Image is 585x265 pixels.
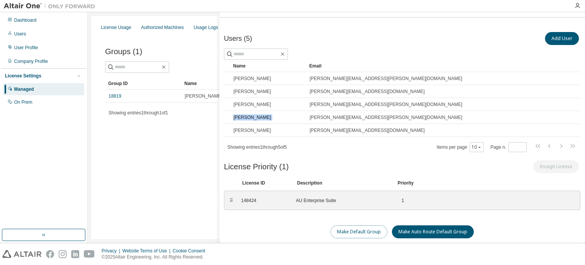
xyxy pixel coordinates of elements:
[59,250,67,258] img: instagram.svg
[398,180,414,186] div: Priority
[437,142,484,152] span: Items per page
[224,35,252,43] span: Users (5)
[14,58,48,64] div: Company Profile
[5,73,41,79] div: License Settings
[396,198,404,204] div: 1
[491,142,527,152] span: Page n.
[392,225,474,238] button: Make Auto Route Default Group
[14,45,38,51] div: User Profile
[309,60,558,72] div: Email
[14,99,32,105] div: On Prem
[14,17,37,23] div: Dashboard
[122,248,173,254] div: Website Terms of Use
[331,225,387,238] button: Make Default Group
[109,110,168,116] span: Showing entries 1 through 1 of 1
[233,127,271,133] span: [PERSON_NAME]
[242,180,288,186] div: License ID
[108,77,178,90] div: Group ID
[233,75,271,82] span: [PERSON_NAME]
[310,127,425,133] span: [PERSON_NAME][EMAIL_ADDRESS][DOMAIN_NAME]
[193,24,218,31] div: Usage Logs
[310,114,462,120] span: [PERSON_NAME][EMAIL_ADDRESS][PERSON_NAME][DOMAIN_NAME]
[46,250,54,258] img: facebook.svg
[233,60,303,72] div: Name
[185,93,222,99] span: [PERSON_NAME]
[296,198,387,204] div: AU Enterprise Suite
[84,250,95,258] img: youtube.svg
[310,88,425,95] span: [PERSON_NAME][EMAIL_ADDRESS][DOMAIN_NAME]
[533,160,579,173] button: Assign License
[297,180,388,186] div: Description
[227,145,287,150] span: Showing entries 1 through 5 of 5
[173,248,209,254] div: Cookie Consent
[102,248,122,254] div: Privacy
[241,198,287,204] div: 148424
[184,77,273,90] div: Name
[101,24,131,31] div: License Usage
[109,93,121,99] a: 18819
[229,198,233,204] div: ⠿
[14,31,26,37] div: Users
[141,24,184,31] div: Authorized Machines
[545,32,579,45] button: Add User
[233,114,271,120] span: [PERSON_NAME]
[102,254,210,260] p: © 2025 Altair Engineering, Inc. All Rights Reserved.
[310,75,462,82] span: [PERSON_NAME][EMAIL_ADDRESS][PERSON_NAME][DOMAIN_NAME]
[14,86,34,92] div: Managed
[233,101,271,108] span: [PERSON_NAME]
[71,250,79,258] img: linkedin.svg
[2,250,42,258] img: altair_logo.svg
[233,88,271,95] span: [PERSON_NAME]
[105,47,142,56] span: Groups (1)
[224,162,289,171] span: License Priority (1)
[4,2,99,10] img: Altair One
[310,101,462,108] span: [PERSON_NAME][EMAIL_ADDRESS][PERSON_NAME][DOMAIN_NAME]
[472,144,482,150] button: 10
